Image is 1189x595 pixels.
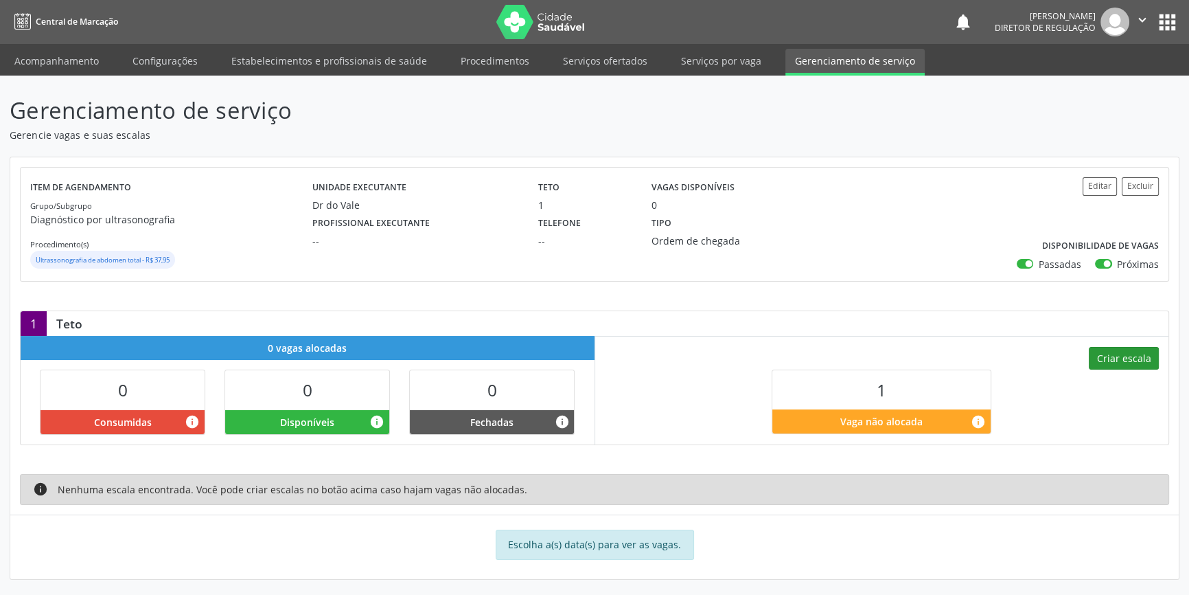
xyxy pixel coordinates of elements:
span: Diretor de regulação [995,22,1096,34]
p: Gerencie vagas e suas escalas [10,128,829,142]
div: -- [538,234,632,248]
button: apps [1155,10,1179,34]
a: Gerenciamento de serviço [785,49,925,76]
img: img [1100,8,1129,36]
div: Dr do Vale [312,198,519,212]
i: Vagas alocadas e sem marcações associadas [369,414,384,429]
a: Procedimentos [451,49,539,73]
div: 0 vagas alocadas [21,336,594,360]
i: info [33,482,48,497]
span: 0 [118,379,128,401]
label: Telefone [538,212,581,234]
label: Vagas disponíveis [651,177,735,199]
div: 0 [651,198,657,212]
span: Disponíveis [280,415,334,429]
button: notifications [954,12,973,32]
div: 1 [21,311,47,336]
label: Passadas [1038,257,1081,271]
label: Teto [538,177,559,199]
small: Grupo/Subgrupo [30,201,92,211]
a: Serviços ofertados [553,49,657,73]
button:  [1129,8,1155,36]
label: Disponibilidade de vagas [1042,236,1159,257]
button: Editar [1083,177,1117,196]
i: Vagas alocadas e sem marcações associadas que tiveram sua disponibilidade fechada [554,414,569,429]
div: Teto [47,316,92,331]
div: [PERSON_NAME] [995,10,1096,22]
label: Tipo [651,212,671,234]
p: Diagnóstico por ultrasonografia [30,212,312,227]
div: 1 [538,198,632,212]
a: Serviços por vaga [671,49,771,73]
span: Consumidas [94,415,152,429]
i: Quantidade de vagas restantes do teto de vagas [971,414,986,429]
div: Nenhuma escala encontrada. Você pode criar escalas no botão acima caso hajam vagas não alocadas. [20,474,1169,505]
span: 0 [487,379,497,401]
a: Acompanhamento [5,49,108,73]
div: Ordem de chegada [651,234,802,248]
small: Procedimento(s) [30,239,89,249]
div: -- [312,234,519,248]
label: Próximas [1117,257,1159,271]
span: Vaga não alocada [840,414,923,429]
button: Criar escala [1089,347,1159,370]
a: Estabelecimentos e profissionais de saúde [222,49,437,73]
button: Excluir [1122,177,1159,196]
label: Profissional executante [312,212,430,234]
span: Central de Marcação [36,16,118,27]
div: Escolha a(s) data(s) para ver as vagas. [496,530,694,560]
label: Unidade executante [312,177,406,199]
a: Central de Marcação [10,10,118,33]
small: Ultrassonografia de abdomen total - R$ 37,95 [36,256,170,265]
i: Vagas alocadas que possuem marcações associadas [185,414,200,429]
label: Item de agendamento [30,177,131,199]
span: 0 [303,379,312,401]
span: Fechadas [470,415,513,429]
i:  [1135,12,1150,27]
span: 1 [877,379,886,401]
p: Gerenciamento de serviço [10,93,829,128]
a: Configurações [123,49,207,73]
